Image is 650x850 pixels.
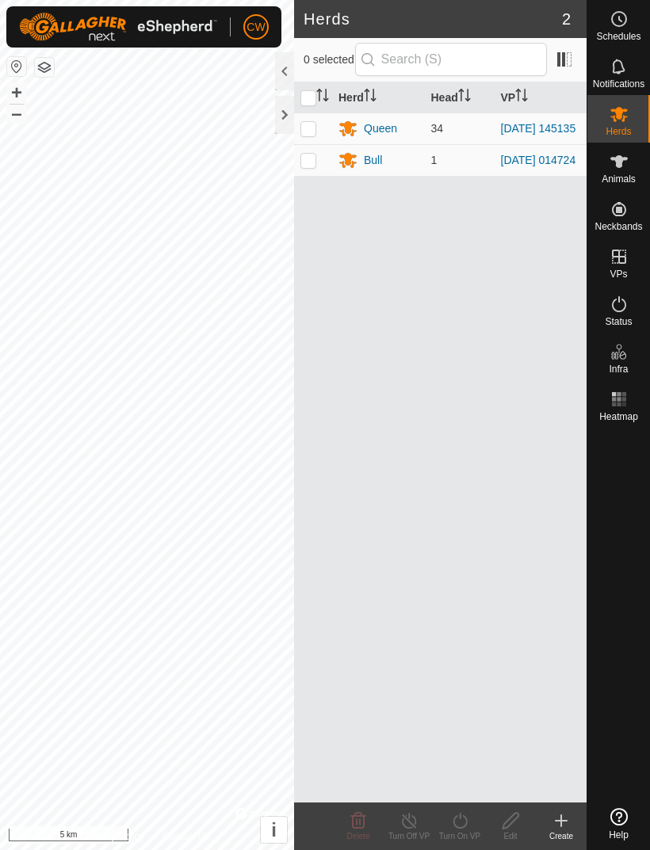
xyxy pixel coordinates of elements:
[501,122,576,135] a: [DATE] 145135
[162,829,209,844] a: Contact Us
[35,58,54,77] button: Map Layers
[515,91,528,104] p-sorticon: Activate to sort
[610,269,627,279] span: VPs
[485,830,536,842] div: Edit
[261,817,287,843] button: i
[536,830,587,842] div: Create
[595,222,642,231] span: Neckbands
[593,79,644,89] span: Notifications
[605,317,632,326] span: Status
[587,802,650,846] a: Help
[431,122,444,135] span: 34
[247,19,265,36] span: CW
[599,412,638,421] span: Heatmap
[347,832,370,840] span: Delete
[606,127,631,136] span: Herds
[602,174,636,184] span: Animals
[562,7,571,31] span: 2
[384,830,434,842] div: Turn Off VP
[364,120,397,137] div: Queen
[596,32,640,41] span: Schedules
[434,830,485,842] div: Turn On VP
[332,82,425,113] th: Herd
[431,154,438,166] span: 1
[425,82,495,113] th: Head
[19,13,217,41] img: Gallagher Logo
[364,152,382,169] div: Bull
[271,819,277,840] span: i
[316,91,329,104] p-sorticon: Activate to sort
[364,91,377,104] p-sorticon: Activate to sort
[7,83,26,102] button: +
[495,82,587,113] th: VP
[609,830,629,840] span: Help
[304,10,562,29] h2: Herds
[355,43,547,76] input: Search (S)
[84,829,143,844] a: Privacy Policy
[501,154,576,166] a: [DATE] 014724
[304,51,355,68] span: 0 selected
[458,91,471,104] p-sorticon: Activate to sort
[7,57,26,76] button: Reset Map
[609,364,628,374] span: Infra
[7,104,26,123] button: –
